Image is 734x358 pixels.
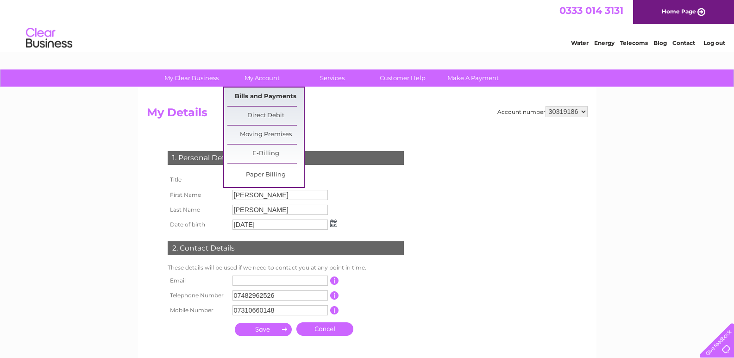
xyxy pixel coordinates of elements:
a: Moving Premises [227,126,304,144]
th: Title [165,172,230,188]
a: Bills and Payments [227,88,304,106]
a: Telecoms [620,39,648,46]
a: Contact [672,39,695,46]
div: Account number [497,106,588,117]
th: Telephone Number [165,288,230,303]
a: Direct Debit [227,107,304,125]
a: Water [571,39,589,46]
a: Paper Billing [227,166,304,184]
input: Information [330,306,339,314]
input: Information [330,276,339,285]
a: My Account [224,69,300,87]
input: Submit [235,323,292,336]
a: My Clear Business [153,69,230,87]
div: 2. Contact Details [168,241,404,255]
a: Customer Help [364,69,441,87]
th: Date of birth [165,217,230,232]
img: ... [330,220,337,227]
a: Cancel [296,322,353,336]
a: Log out [703,39,725,46]
div: Clear Business is a trading name of Verastar Limited (registered in [GEOGRAPHIC_DATA] No. 3667643... [149,5,586,45]
a: Make A Payment [435,69,511,87]
th: Email [165,273,230,288]
a: E-Billing [227,144,304,163]
input: Information [330,291,339,300]
a: Services [294,69,370,87]
a: Blog [653,39,667,46]
a: 0333 014 3131 [559,5,623,16]
th: Last Name [165,202,230,217]
th: First Name [165,188,230,202]
a: Energy [594,39,615,46]
th: Mobile Number [165,303,230,318]
h2: My Details [147,106,588,124]
td: These details will be used if we need to contact you at any point in time. [165,262,406,273]
div: 1. Personal Details [168,151,404,165]
img: logo.png [25,24,73,52]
